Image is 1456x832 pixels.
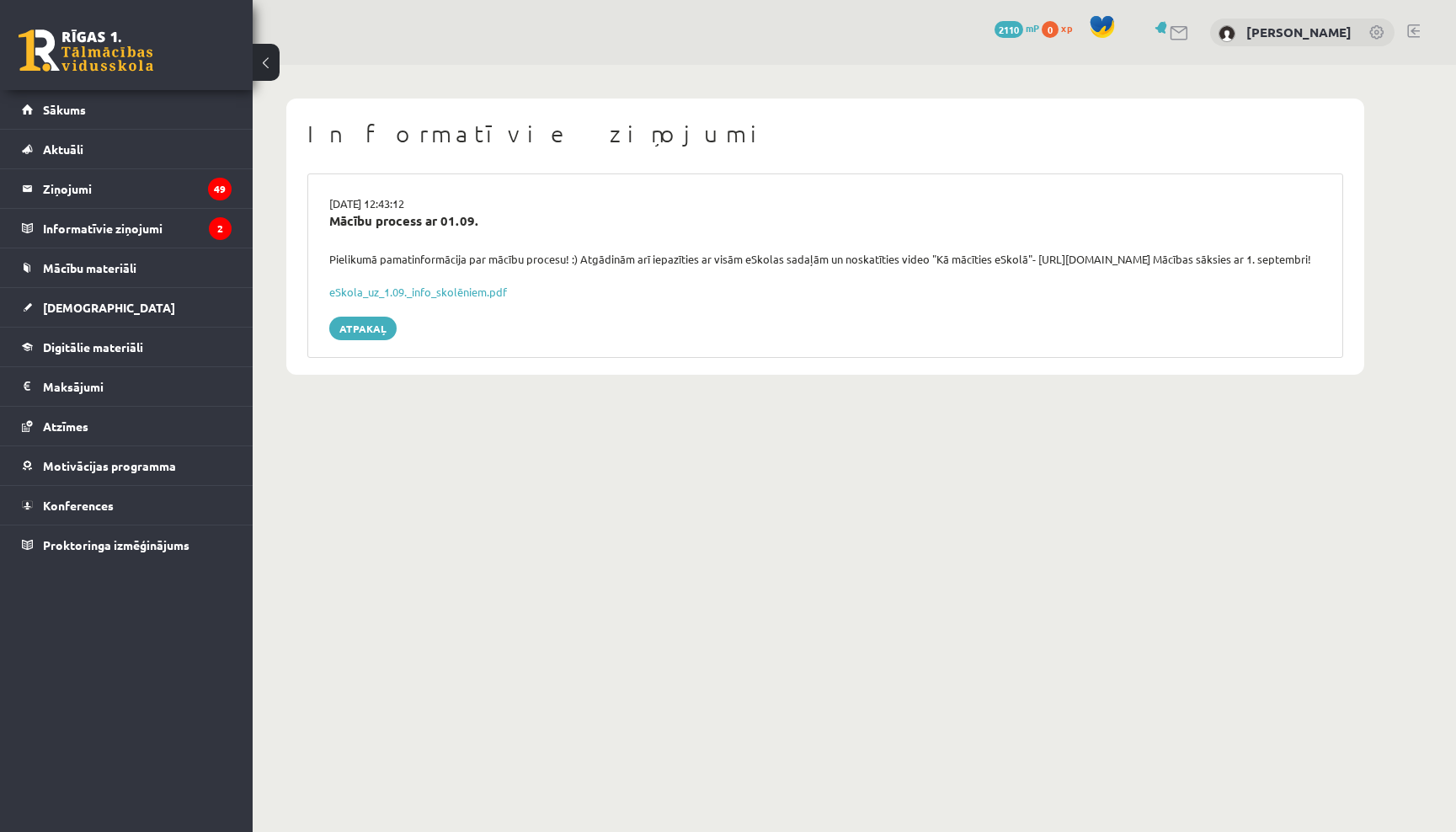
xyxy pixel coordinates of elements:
[22,169,232,208] a: Ziņojumi49
[43,209,232,248] legend: Informatīvie ziņojumi
[22,130,232,168] a: Aktuāli
[43,260,136,275] span: Mācību materiāli
[329,285,507,299] a: eSkola_uz_1.09._info_skolēniem.pdf
[329,317,397,340] a: Atpakaļ
[1026,21,1039,35] span: mP
[22,328,232,366] a: Digitālie materiāli
[43,498,114,513] span: Konferences
[1042,21,1059,38] span: 0
[317,251,1334,268] div: Pielikumā pamatinformācija par mācību procesu! :) Atgādinām arī iepazīties ar visām eSkolas sadaļ...
[995,21,1023,38] span: 2110
[317,195,1334,212] div: [DATE] 12:43:12
[1042,21,1080,35] a: 0 xp
[22,209,232,248] a: Informatīvie ziņojumi2
[43,141,83,157] span: Aktuāli
[22,367,232,406] a: Maksājumi
[43,537,189,552] span: Proktoringa izmēģinājums
[22,486,232,525] a: Konferences
[22,248,232,287] a: Mācību materiāli
[43,102,86,117] span: Sākums
[307,120,1343,148] h1: Informatīvie ziņojumi
[22,407,232,445] a: Atzīmes
[1061,21,1072,35] span: xp
[995,21,1039,35] a: 2110 mP
[43,339,143,355] span: Digitālie materiāli
[22,446,232,485] a: Motivācijas programma
[43,169,232,208] legend: Ziņojumi
[209,217,232,240] i: 2
[329,211,1321,231] div: Mācību process ar 01.09.
[208,178,232,200] i: 49
[22,288,232,327] a: [DEMOGRAPHIC_DATA]
[19,29,153,72] a: Rīgas 1. Tālmācības vidusskola
[43,458,176,473] span: Motivācijas programma
[1246,24,1352,40] a: [PERSON_NAME]
[1219,25,1235,42] img: Milāna Kļaviņa
[43,367,232,406] legend: Maksājumi
[43,300,175,315] span: [DEMOGRAPHIC_DATA]
[43,419,88,434] span: Atzīmes
[22,525,232,564] a: Proktoringa izmēģinājums
[22,90,232,129] a: Sākums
